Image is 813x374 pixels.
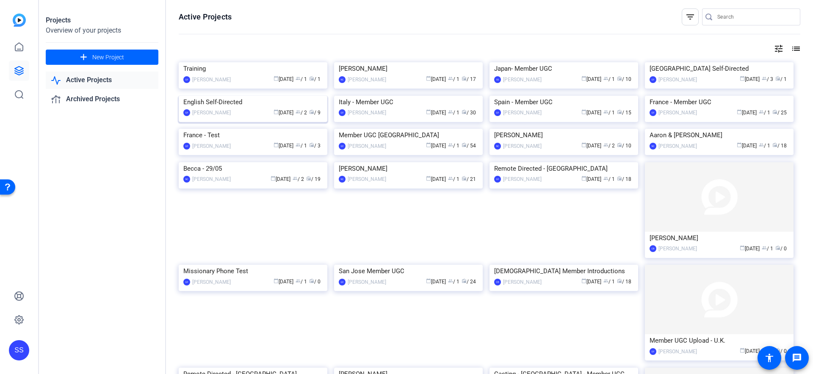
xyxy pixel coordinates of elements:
[339,162,478,175] div: [PERSON_NAME]
[462,76,467,81] span: radio
[494,96,633,108] div: Spain - Member UGC
[581,76,586,81] span: calendar_today
[448,176,453,181] span: group
[503,278,542,286] div: [PERSON_NAME]
[603,278,608,283] span: group
[46,91,158,108] a: Archived Projects
[309,109,314,114] span: radio
[192,278,231,286] div: [PERSON_NAME]
[759,143,770,149] span: / 1
[603,109,608,114] span: group
[650,62,789,75] div: [GEOGRAPHIC_DATA] Self-Directed
[603,176,608,181] span: group
[658,244,697,253] div: [PERSON_NAME]
[581,109,586,114] span: calendar_today
[650,232,789,244] div: [PERSON_NAME]
[448,76,453,81] span: group
[774,44,784,54] mat-icon: tune
[339,76,346,83] div: NC
[348,278,386,286] div: [PERSON_NAME]
[296,143,307,149] span: / 1
[717,12,794,22] input: Search
[494,109,501,116] div: GF
[762,246,773,252] span: / 1
[759,109,764,114] span: group
[426,143,446,149] span: [DATE]
[183,129,323,141] div: France - Test
[309,279,321,285] span: / 0
[348,75,386,84] div: [PERSON_NAME]
[348,142,386,150] div: [PERSON_NAME]
[339,265,478,277] div: San Jose Member UGC
[339,143,346,150] div: GF
[296,279,307,285] span: / 1
[581,176,601,182] span: [DATE]
[426,142,431,147] span: calendar_today
[183,265,323,277] div: Missionary Phone Test
[296,142,301,147] span: group
[426,110,446,116] span: [DATE]
[296,110,307,116] span: / 2
[306,176,321,182] span: / 19
[792,353,802,363] mat-icon: message
[617,176,631,182] span: / 18
[762,76,773,82] span: / 3
[448,143,459,149] span: / 1
[448,176,459,182] span: / 1
[192,75,231,84] div: [PERSON_NAME]
[772,143,787,149] span: / 18
[617,142,622,147] span: radio
[603,176,615,182] span: / 1
[740,245,745,250] span: calendar_today
[740,246,760,252] span: [DATE]
[775,245,780,250] span: radio
[494,176,501,183] div: GF
[46,15,158,25] div: Projects
[426,109,431,114] span: calendar_today
[183,76,190,83] div: GF
[617,76,622,81] span: radio
[775,246,787,252] span: / 0
[740,76,760,82] span: [DATE]
[737,143,757,149] span: [DATE]
[448,278,453,283] span: group
[9,340,29,360] div: SS
[462,109,467,114] span: radio
[183,96,323,108] div: English Self-Directed
[339,96,478,108] div: Italy - Member UGC
[426,279,446,285] span: [DATE]
[581,143,601,149] span: [DATE]
[309,142,314,147] span: radio
[494,76,501,83] div: SS
[737,109,742,114] span: calendar_today
[339,176,346,183] div: NC
[448,110,459,116] span: / 1
[650,245,656,252] div: CB
[603,76,615,82] span: / 1
[348,175,386,183] div: [PERSON_NAME]
[737,110,757,116] span: [DATE]
[448,279,459,285] span: / 1
[448,76,459,82] span: / 1
[92,53,124,62] span: New Project
[274,110,293,116] span: [DATE]
[617,143,631,149] span: / 10
[494,129,633,141] div: [PERSON_NAME]
[339,109,346,116] div: GF
[617,279,631,285] span: / 18
[293,176,298,181] span: group
[348,108,386,117] div: [PERSON_NAME]
[462,142,467,147] span: radio
[309,110,321,116] span: / 9
[462,279,476,285] span: / 24
[179,12,232,22] h1: Active Projects
[274,109,279,114] span: calendar_today
[494,162,633,175] div: Remote Directed - [GEOGRAPHIC_DATA]
[775,76,780,81] span: radio
[650,129,789,141] div: Aaron & [PERSON_NAME]
[617,76,631,82] span: / 10
[462,143,476,149] span: / 54
[503,175,542,183] div: [PERSON_NAME]
[192,175,231,183] div: [PERSON_NAME]
[617,109,622,114] span: radio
